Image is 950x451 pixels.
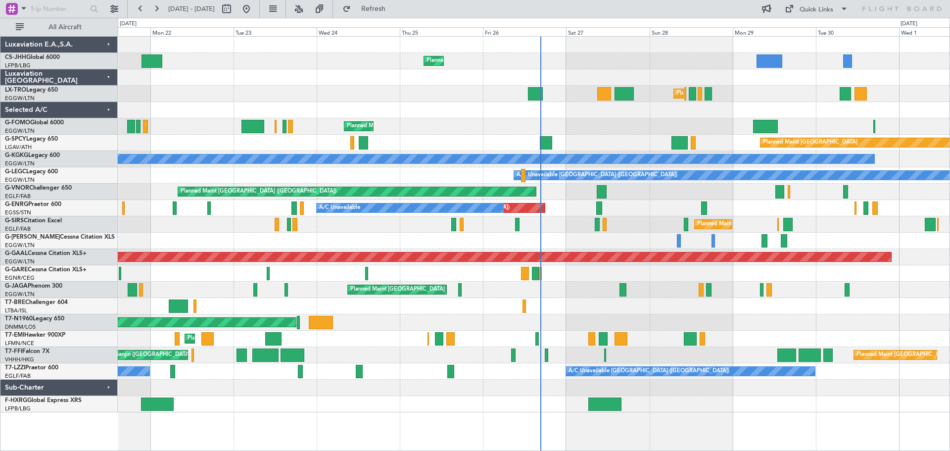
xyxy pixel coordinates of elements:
[5,160,35,167] a: EGGW/LTN
[338,1,397,17] button: Refresh
[5,201,28,207] span: G-ENRG
[5,136,26,142] span: G-SPCY
[77,348,192,362] div: Planned Maint Tianjin ([GEOGRAPHIC_DATA])
[317,27,400,36] div: Wed 24
[5,258,35,265] a: EGGW/LTN
[5,234,115,240] a: G-[PERSON_NAME]Cessna Citation XLS
[566,27,649,36] div: Sat 27
[901,20,917,28] div: [DATE]
[5,283,62,289] a: G-JAGAPhenom 300
[5,209,31,216] a: EGSS/STN
[5,225,31,233] a: EGLF/FAB
[676,86,832,101] div: Planned Maint [GEOGRAPHIC_DATA] ([GEOGRAPHIC_DATA])
[5,340,34,347] a: LFMN/NCE
[5,169,26,175] span: G-LEGC
[5,185,29,191] span: G-VNOR
[5,62,31,69] a: LFPB/LBG
[30,1,87,16] input: Trip Number
[5,54,60,60] a: CS-JHHGlobal 6000
[168,4,215,13] span: [DATE] - [DATE]
[181,184,336,199] div: Planned Maint [GEOGRAPHIC_DATA] ([GEOGRAPHIC_DATA])
[5,87,58,93] a: LX-TROLegacy 650
[780,1,853,17] button: Quick Links
[5,405,31,412] a: LFPB/LBG
[5,152,28,158] span: G-KGKG
[234,27,317,36] div: Tue 23
[763,135,857,150] div: Planned Maint [GEOGRAPHIC_DATA]
[5,218,24,224] span: G-SIRS
[5,300,68,305] a: T7-BREChallenger 604
[650,27,733,36] div: Sun 28
[800,5,833,15] div: Quick Links
[5,283,28,289] span: G-JAGA
[5,152,60,158] a: G-KGKGLegacy 600
[5,291,35,298] a: EGGW/LTN
[11,19,107,35] button: All Aircraft
[483,27,566,36] div: Fri 26
[5,176,35,184] a: EGGW/LTN
[427,53,582,68] div: Planned Maint [GEOGRAPHIC_DATA] ([GEOGRAPHIC_DATA])
[350,282,506,297] div: Planned Maint [GEOGRAPHIC_DATA] ([GEOGRAPHIC_DATA])
[5,120,30,126] span: G-FOMO
[5,127,35,135] a: EGGW/LTN
[5,316,33,322] span: T7-N1960
[5,365,58,371] a: T7-LZZIPraetor 600
[5,332,65,338] a: T7-EMIHawker 900XP
[5,398,27,403] span: F-HXRG
[5,267,28,273] span: G-GARE
[5,218,62,224] a: G-SIRSCitation Excel
[120,20,137,28] div: [DATE]
[5,372,31,380] a: EGLF/FAB
[816,27,899,36] div: Tue 30
[5,120,64,126] a: G-FOMOGlobal 6000
[5,136,58,142] a: G-SPCYLegacy 650
[5,323,36,331] a: DNMM/LOS
[5,356,34,363] a: VHHH/HKG
[5,169,58,175] a: G-LEGCLegacy 600
[5,251,28,256] span: G-GAAL
[150,27,234,36] div: Mon 22
[697,217,853,232] div: Planned Maint [GEOGRAPHIC_DATA] ([GEOGRAPHIC_DATA])
[5,234,60,240] span: G-[PERSON_NAME]
[733,27,816,36] div: Mon 29
[5,332,24,338] span: T7-EMI
[188,331,282,346] div: Planned Maint [GEOGRAPHIC_DATA]
[5,365,25,371] span: T7-LZZI
[5,193,31,200] a: EGLF/FAB
[5,316,64,322] a: T7-N1960Legacy 650
[400,27,483,36] div: Thu 25
[5,398,82,403] a: F-HXRGGlobal Express XRS
[5,300,25,305] span: T7-BRE
[5,251,87,256] a: G-GAALCessna Citation XLS+
[347,119,503,134] div: Planned Maint [GEOGRAPHIC_DATA] ([GEOGRAPHIC_DATA])
[5,349,22,354] span: T7-FFI
[5,185,72,191] a: G-VNORChallenger 650
[5,87,26,93] span: LX-TRO
[5,242,35,249] a: EGGW/LTN
[353,5,394,12] span: Refresh
[5,349,49,354] a: T7-FFIFalcon 7X
[569,364,729,379] div: A/C Unavailable [GEOGRAPHIC_DATA] ([GEOGRAPHIC_DATA])
[5,95,35,102] a: EGGW/LTN
[5,201,61,207] a: G-ENRGPraetor 600
[5,54,26,60] span: CS-JHH
[5,274,35,282] a: EGNR/CEG
[5,267,87,273] a: G-GARECessna Citation XLS+
[5,307,27,314] a: LTBA/ISL
[319,200,360,215] div: A/C Unavailable
[26,24,104,31] span: All Aircraft
[517,168,677,183] div: A/C Unavailable [GEOGRAPHIC_DATA] ([GEOGRAPHIC_DATA])
[5,144,32,151] a: LGAV/ATH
